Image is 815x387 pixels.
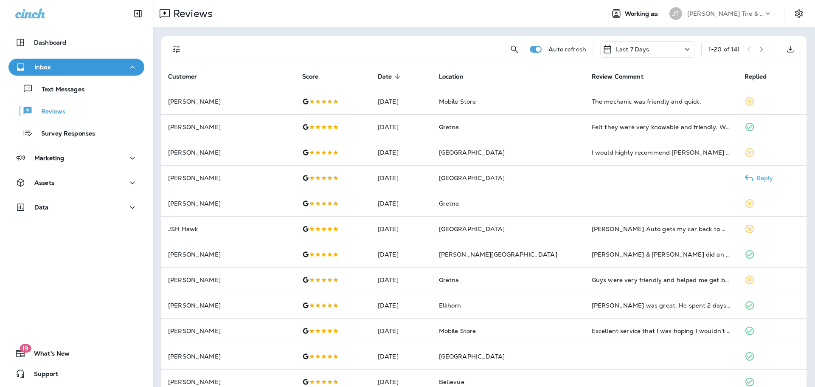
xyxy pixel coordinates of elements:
[8,34,144,51] button: Dashboard
[34,179,54,186] p: Assets
[371,140,432,165] td: [DATE]
[371,165,432,191] td: [DATE]
[25,370,58,381] span: Support
[168,226,289,232] p: JSH Hawk
[8,59,144,76] button: Inbox
[33,130,95,138] p: Survey Responses
[33,86,84,94] p: Text Messages
[8,345,144,362] button: 19What's New
[371,293,432,318] td: [DATE]
[439,225,505,233] span: [GEOGRAPHIC_DATA]
[371,216,432,242] td: [DATE]
[20,344,31,353] span: 19
[371,242,432,267] td: [DATE]
[592,327,731,335] div: Excellent service that I was hoping I wouldn’t have to do, but he was very professional and took ...
[548,46,586,53] p: Auto refresh
[592,276,731,284] div: Guys were very friendly and helped me get back on the road feeling safe to travel home back to So...
[168,200,289,207] p: [PERSON_NAME]
[168,73,197,80] span: Customer
[592,123,731,131] div: Felt they were very knowable and friendly. Will definitely go back
[170,7,213,20] p: Reviews
[168,277,289,283] p: [PERSON_NAME]
[168,41,185,58] button: Filters
[34,39,66,46] p: Dashboard
[168,98,289,105] p: [PERSON_NAME]
[34,155,64,161] p: Marketing
[506,41,523,58] button: Search Reviews
[8,365,144,382] button: Support
[616,46,649,53] p: Last 7 Days
[592,250,731,259] div: Kenneth & Garrett did an exceptional job fitting my car in during our out of town visit. AC conde...
[8,124,144,142] button: Survey Responses
[168,73,208,80] span: Customer
[625,10,661,17] span: Working as:
[439,200,459,207] span: Gretna
[669,7,682,20] div: JT
[168,149,289,156] p: [PERSON_NAME]
[8,199,144,216] button: Data
[25,350,70,360] span: What's New
[302,73,330,80] span: Score
[439,251,557,258] span: [PERSON_NAME][GEOGRAPHIC_DATA]
[708,46,740,53] div: 1 - 20 of 141
[592,73,655,80] span: Review Comment
[753,175,773,181] p: Reply
[168,124,289,130] p: [PERSON_NAME]
[8,102,144,120] button: Reviews
[371,344,432,369] td: [DATE]
[592,73,644,80] span: Review Comment
[302,73,319,80] span: Score
[371,267,432,293] td: [DATE]
[439,302,461,309] span: Elkhorn
[34,64,51,71] p: Inbox
[592,148,731,157] div: I would highly recommend Jensen Tire And Auto they all were so friendly understanding and fair. T...
[168,175,289,181] p: [PERSON_NAME]
[782,41,799,58] button: Export as CSV
[439,149,505,156] span: [GEOGRAPHIC_DATA]
[168,251,289,258] p: [PERSON_NAME]
[168,379,289,385] p: [PERSON_NAME]
[439,123,459,131] span: Gretna
[439,174,505,182] span: [GEOGRAPHIC_DATA]
[439,327,476,335] span: Mobile Store
[439,378,464,386] span: Bellevue
[439,73,464,80] span: Location
[371,89,432,114] td: [DATE]
[168,302,289,309] p: [PERSON_NAME]
[439,98,476,105] span: Mobile Store
[168,353,289,360] p: [PERSON_NAME]
[439,353,505,360] span: [GEOGRAPHIC_DATA]
[371,318,432,344] td: [DATE]
[126,5,150,22] button: Collapse Sidebar
[745,73,778,80] span: Replied
[439,73,475,80] span: Location
[378,73,403,80] span: Date
[592,301,731,310] div: Brent was great. He spent 2 days emailing back and forth with my insurance until there was resolu...
[371,114,432,140] td: [DATE]
[8,80,144,98] button: Text Messages
[592,97,731,106] div: The mechanic was friendly and quick.
[791,6,807,21] button: Settings
[33,108,65,116] p: Reviews
[378,73,392,80] span: Date
[592,225,731,233] div: Jensen Auto gets my car back to me in a very timely order. I am grateful for their team!
[745,73,767,80] span: Replied
[687,10,764,17] p: [PERSON_NAME] Tire & Auto
[8,174,144,191] button: Assets
[34,204,49,211] p: Data
[168,328,289,334] p: [PERSON_NAME]
[371,191,432,216] td: [DATE]
[439,276,459,284] span: Gretna
[8,150,144,167] button: Marketing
